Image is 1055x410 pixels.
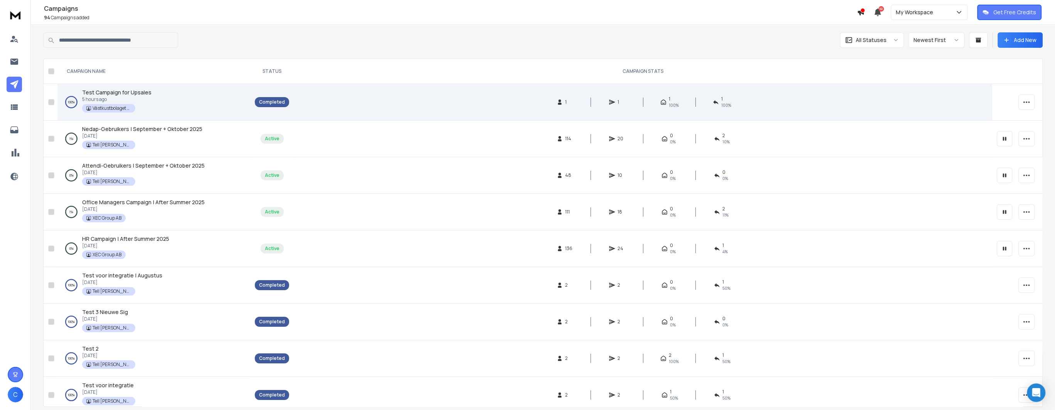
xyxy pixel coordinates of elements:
[82,243,169,249] p: [DATE]
[670,139,676,145] span: 0%
[722,169,725,175] span: 0
[93,361,131,368] p: Tell [PERSON_NAME]
[259,99,285,105] div: Completed
[8,387,23,402] button: C
[265,172,279,178] div: Active
[68,318,75,326] p: 100 %
[250,59,294,84] th: STATUS
[670,322,676,328] span: 0%
[82,162,205,170] a: Attendi-Gebruikers | September + Oktober 2025
[618,245,625,252] span: 24
[722,175,728,181] span: 0 %
[565,392,573,398] span: 2
[82,345,99,352] span: Test 2
[82,162,205,169] span: Attendi-Gebruikers | September + Oktober 2025
[722,395,730,401] span: 50 %
[565,172,573,178] span: 48
[265,245,279,252] div: Active
[57,157,250,194] td: 0%Attendi-Gebruikers | September + Oktober 2025[DATE]Tell [PERSON_NAME]
[82,353,135,359] p: [DATE]
[57,304,250,340] td: 100%Test 3 Nieuwe Sig[DATE]Tell [PERSON_NAME]
[44,4,857,13] h1: Campaigns
[993,8,1036,16] p: Get Free Credits
[670,175,676,181] span: 0%
[265,209,279,215] div: Active
[722,212,729,218] span: 11 %
[68,281,75,289] p: 100 %
[93,325,131,331] p: Tell [PERSON_NAME]
[618,282,625,288] span: 2
[722,358,730,365] span: 50 %
[82,89,151,96] a: Test Campaign for Upsales
[93,105,131,111] p: Västkustbolaget AB
[69,135,73,143] p: 1 %
[44,14,50,21] span: 94
[57,340,250,377] td: 100%Test 2[DATE]Tell [PERSON_NAME]
[670,212,676,218] span: 0%
[57,121,250,157] td: 1%Nedap-Gebruikers | September + Oktober 2025[DATE]Tell [PERSON_NAME]
[565,245,573,252] span: 136
[1027,383,1045,402] div: Open Intercom Messenger
[8,8,23,22] img: logo
[82,272,162,279] a: Test voor integratie | Augustus
[618,99,625,105] span: 1
[82,316,135,322] p: [DATE]
[82,133,202,139] p: [DATE]
[896,8,936,16] p: My Workspace
[259,319,285,325] div: Completed
[93,178,131,185] p: Tell [PERSON_NAME]
[618,172,625,178] span: 10
[722,249,728,255] span: 4 %
[669,352,671,358] span: 2
[82,381,134,389] span: Test voor integratie
[259,282,285,288] div: Completed
[294,59,992,84] th: CAMPAIGN STATS
[565,99,573,105] span: 1
[57,84,250,121] td: 100%Test Campaign for Upsales5 hours agoVästkustbolaget AB
[669,102,679,108] span: 100 %
[82,125,202,133] a: Nedap-Gebruikers | September + Oktober 2025
[93,288,131,294] p: Tell [PERSON_NAME]
[82,389,135,395] p: [DATE]
[670,249,676,255] span: 0%
[57,230,250,267] td: 0%HR Campaign | After Summer 2025[DATE]XEC Group AB
[82,235,169,243] a: HR Campaign | After Summer 2025
[722,389,724,395] span: 1
[618,392,625,398] span: 2
[722,322,728,328] span: 0 %
[57,59,250,84] th: CAMPAIGN NAME
[618,355,625,361] span: 2
[82,198,205,206] span: Office Managers Campaign | After Summer 2025
[82,170,205,176] p: [DATE]
[669,96,670,102] span: 1
[93,215,121,221] p: XEC Group AB
[670,395,678,401] span: 50 %
[93,398,131,404] p: Tell [PERSON_NAME]
[69,171,74,179] p: 0 %
[57,194,250,230] td: 1%Office Managers Campaign | After Summer 2025[DATE]XEC Group AB
[82,96,151,102] p: 5 hours ago
[670,279,673,285] span: 0
[82,308,128,316] a: Test 3 Nieuwe Sig
[57,267,250,304] td: 100%Test voor integratie | Augustus[DATE]Tell [PERSON_NAME]
[670,389,671,395] span: 1
[721,102,731,108] span: 100 %
[565,319,573,325] span: 2
[68,98,75,106] p: 100 %
[670,206,673,212] span: 0
[670,316,673,322] span: 0
[259,355,285,361] div: Completed
[722,133,725,139] span: 2
[618,319,625,325] span: 2
[669,358,679,365] span: 100 %
[82,235,169,242] span: HR Campaign | After Summer 2025
[856,36,887,44] p: All Statuses
[565,355,573,361] span: 2
[82,279,162,286] p: [DATE]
